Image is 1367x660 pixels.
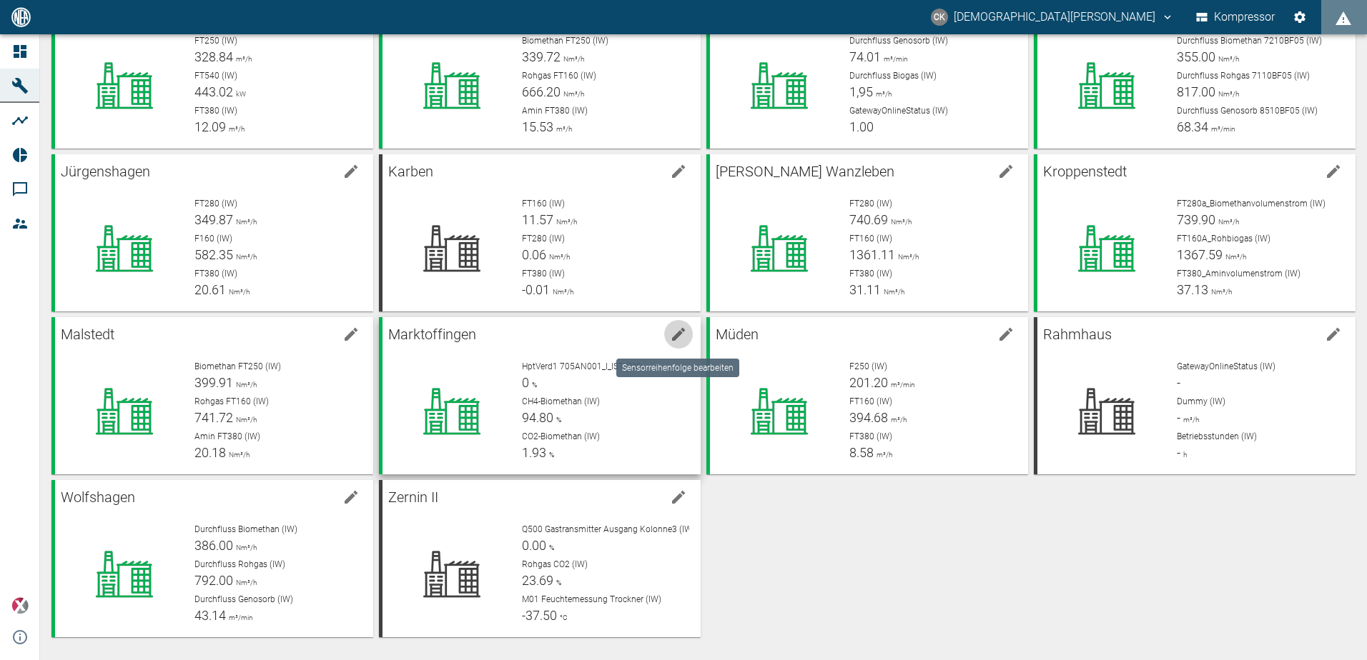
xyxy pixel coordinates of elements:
span: Nm³/h [233,579,257,586]
button: Maschine bearbeiten [337,483,365,511]
span: Nm³/h [895,253,919,261]
span: FT250 (IW) [194,36,237,46]
span: FT380 (IW) [194,106,237,116]
span: FT280 (IW) [194,199,237,209]
span: M01 Feuchtemessung Trockner (IW) [522,594,661,604]
span: 0.00 [522,538,546,553]
span: kW [233,90,246,98]
span: 37.13 [1177,282,1208,297]
span: m³/h [888,416,907,424]
button: Maschine bearbeiten [992,320,1020,349]
span: Kroppenstedt [1043,163,1127,180]
button: Maschine bearbeiten [664,483,693,511]
span: % [553,579,561,586]
button: Maschine bearbeiten [1319,157,1348,186]
span: 386.00 [194,538,233,553]
a: KarbenMaschine bearbeitenFT160 (IW)11.57Nm³/hFT280 (IW)0.06Nm³/hFT380 (IW)-0.01Nm³/h [379,154,701,311]
span: 20.18 [194,445,226,460]
span: HptVerd1 705AN001_I_IST (IW) [522,361,641,371]
span: 399.91 [194,375,233,390]
button: Maschine bearbeiten [664,157,693,186]
span: m³/h [1180,416,1199,424]
button: Einstellungen [1287,4,1313,30]
span: Q500 Gastransmitter Ausgang Kolonne3 (IW) [522,524,695,534]
span: CH4-Biomethan (IW) [522,396,600,406]
span: 741.72 [194,410,233,425]
span: F250 (IW) [849,361,887,371]
span: Nm³/h [888,218,912,226]
a: Zernin IIMaschine bearbeitenQ500 Gastransmitter Ausgang Kolonne3 (IW)0.00%Rohgas CO2 (IW)23.69%M0... [379,480,701,637]
div: CK [931,9,948,26]
span: 339.72 [522,49,561,64]
span: FT380 (IW) [194,269,237,279]
span: Biomethan FT250 (IW) [522,36,608,46]
div: Sensorreihenfolge bearbeiten [616,359,739,377]
span: Nm³/h [233,253,257,261]
span: 201.20 [849,375,888,390]
span: Amin FT380 (IW) [522,106,588,116]
span: 23.69 [522,573,553,588]
span: FT280 (IW) [522,234,565,244]
span: Betriebsstunden (IW) [1177,431,1257,441]
a: RahmhausMaschine bearbeitenGatewayOnlineStatus (IW)-Dummy (IW)-m³/hBetriebsstunden (IW)-h [1034,317,1356,474]
span: m³/min [1208,125,1235,133]
span: 0.06 [522,247,546,262]
button: Maschine bearbeiten [337,157,365,186]
span: FT380 (IW) [849,269,892,279]
span: 94.80 [522,410,553,425]
a: [PERSON_NAME] WanzlebenMaschine bearbeitenFT280 (IW)740.69Nm³/hFT160 (IW)1361.11Nm³/hFT380 (IW)31... [706,154,1028,311]
span: Durchfluss Biogas (IW) [849,71,937,81]
span: 43.14 [194,608,226,623]
span: °C [557,614,568,621]
span: 394.68 [849,410,888,425]
span: 74.01 [849,49,881,64]
span: Nm³/h [1215,218,1239,226]
span: Durchfluss Genosorb 8510BF05 (IW) [1177,106,1318,116]
span: -0.01 [522,282,550,297]
span: Müden [716,326,759,343]
span: m³/min [226,614,253,621]
span: Nm³/h [226,451,250,459]
span: m³/h [874,451,892,459]
span: FT380_Aminvolumenstrom (IW) [1177,269,1301,279]
span: Durchfluss Genosorb (IW) [194,594,293,604]
span: FT160 (IW) [522,199,565,209]
span: 0 [522,375,529,390]
a: JürgenshagenMaschine bearbeitenFT280 (IW)349.87Nm³/hF160 (IW)582.35Nm³/hFT380 (IW)20.61Nm³/h [51,154,373,311]
span: - [1177,410,1180,425]
img: Logo [10,7,32,26]
span: Nm³/h [233,416,257,424]
span: FT280a_Biomethanvolumenstrom (IW) [1177,199,1326,209]
span: m³/h [553,125,572,133]
span: GatewayOnlineStatus (IW) [849,106,948,116]
span: Malstedt [61,326,114,343]
span: CO2-Biomethan (IW) [522,431,600,441]
span: m³/h [233,55,252,63]
span: Nm³/h [1223,253,1246,261]
span: Nm³/h [561,55,584,63]
span: Rohgas CO2 (IW) [522,559,588,569]
span: 15.53 [522,119,553,134]
span: 1361.11 [849,247,895,262]
span: 11.57 [522,212,553,227]
a: MüdenMaschine bearbeitenF250 (IW)201.20m³/minFT160 (IW)394.68m³/hFT380 (IW)8.58m³/h [706,317,1028,474]
span: Nm³/h [561,90,584,98]
span: Nm³/h [1215,90,1239,98]
span: - [1177,375,1180,390]
span: FT380 (IW) [849,431,892,441]
span: 1367.59 [1177,247,1223,262]
button: Maschine bearbeiten [992,157,1020,186]
span: Nm³/h [233,381,257,389]
span: % [546,451,554,459]
span: F160 (IW) [194,234,232,244]
span: Durchfluss Rohgas (IW) [194,559,285,569]
span: Nm³/h [1215,55,1239,63]
span: -37.50 [522,608,557,623]
span: % [553,416,561,424]
span: Karben [388,163,433,180]
span: Nm³/h [226,288,250,296]
span: Rohgas FT160 (IW) [522,71,596,81]
span: 20.61 [194,282,226,297]
font: [DEMOGRAPHIC_DATA][PERSON_NAME] [954,7,1155,27]
span: Biomethan FT250 (IW) [194,361,281,371]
